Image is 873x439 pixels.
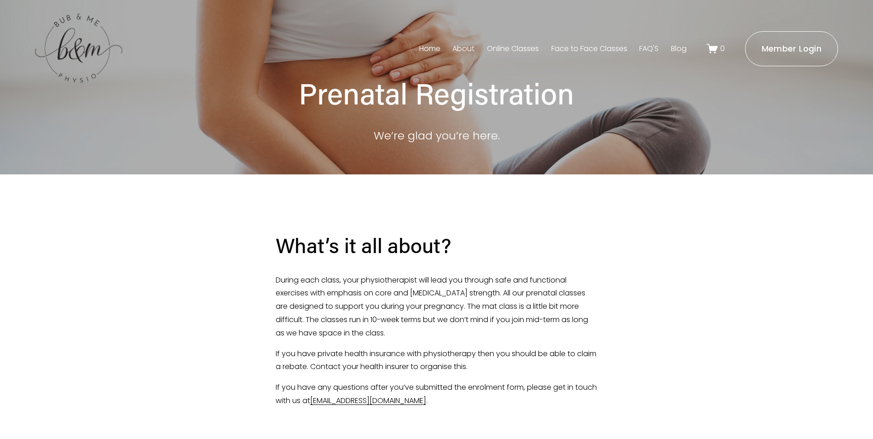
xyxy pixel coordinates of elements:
span: 0 [720,43,725,54]
p: During each class, your physiotherapist will lead you through safe and functional exercises with ... [276,274,598,340]
a: 0 [706,43,725,54]
p: If you have any questions after you’ve submitted the enrolment form, please get in touch with us ... [276,381,598,408]
a: Blog [671,41,687,56]
a: About [452,41,474,56]
a: Home [419,41,440,56]
a: FAQ'S [639,41,659,56]
img: bubandme [35,13,122,84]
h1: Prenatal Registration [195,75,678,111]
a: Online Classes [487,41,539,56]
a: Member Login [745,31,838,66]
a: [EMAIL_ADDRESS][DOMAIN_NAME] [310,395,426,406]
p: We’re glad you’re here. [195,126,678,145]
h2: What’s it all about? [276,232,598,259]
p: If you have private health insurance with physiotherapy then you should be able to claim a rebate... [276,347,598,374]
a: Face to Face Classes [551,41,627,56]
